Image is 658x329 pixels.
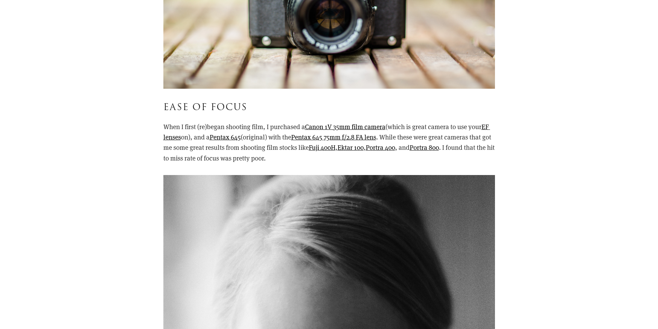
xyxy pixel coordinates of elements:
a: EF lenses [163,122,490,141]
p: When I first (re)began shooting film, I purchased a (which is great camera to use your on), and a... [163,122,495,164]
a: Canon 1V 35mm film camera [305,122,385,131]
a: Pentax 645 75mm f/2.8 FA lens [291,133,376,141]
a: Portra 800 [410,143,439,152]
a: Ektar 100 [337,143,364,152]
a: Portra 400 [366,143,395,152]
h3: ease of focus [163,100,495,115]
a: Fuji 400H [309,143,335,152]
a: Pentax 645 [210,133,241,141]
